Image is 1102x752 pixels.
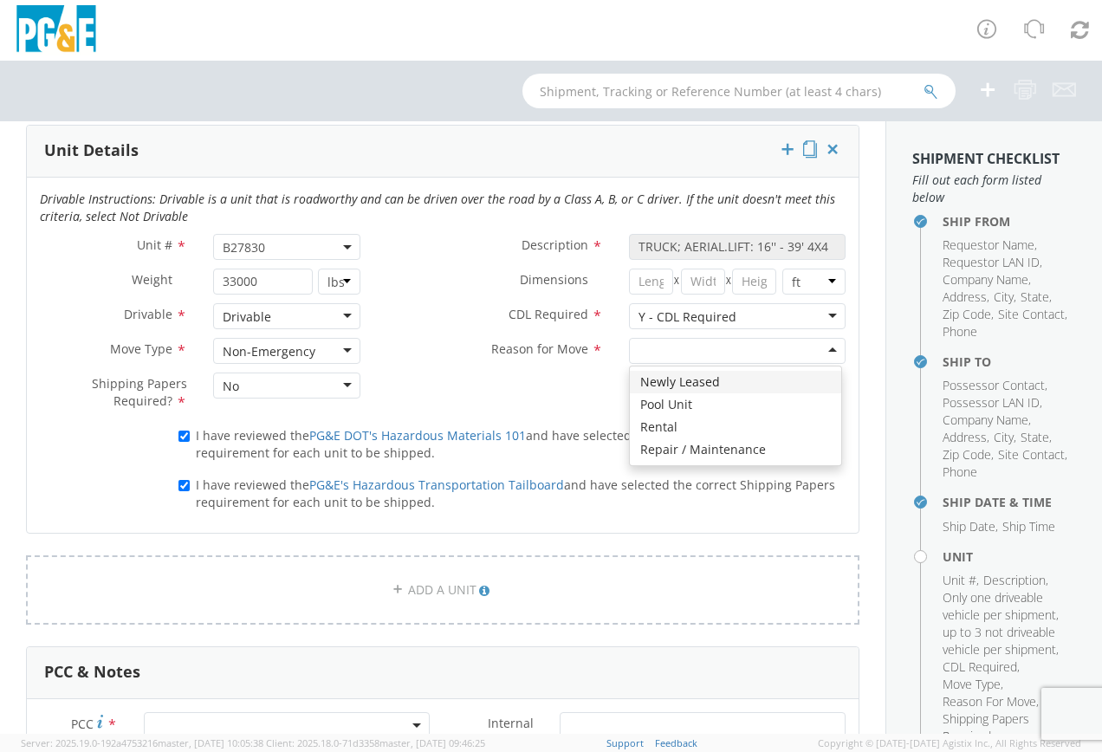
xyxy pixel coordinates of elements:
input: Width [681,269,725,295]
span: X [725,269,733,295]
span: Zip Code [943,446,991,463]
span: Copyright © [DATE]-[DATE] Agistix Inc., All Rights Reserved [818,736,1081,750]
div: Non-Emergency [223,343,315,360]
div: Repair / Maintenance [630,438,841,461]
span: State [1021,429,1049,445]
span: I have reviewed the and have selected the correct Shipping Papers requirement for each unit to be... [196,476,835,510]
span: Zip Code [943,306,991,322]
a: Support [606,736,644,749]
h4: Ship To [943,355,1076,368]
span: Weight [132,271,172,288]
li: , [943,237,1037,254]
span: CDL Required [943,658,1017,675]
li: , [994,288,1016,306]
div: Y - CDL Required [639,308,736,326]
span: Address [943,429,987,445]
span: master, [DATE] 10:05:38 [158,736,263,749]
li: , [1021,429,1052,446]
span: Unit # [943,572,976,588]
span: Address [943,288,987,305]
span: Company Name [943,412,1028,428]
span: Internal Notes Only [470,715,534,749]
span: B27830 [223,239,351,256]
li: , [943,429,989,446]
li: , [943,658,1020,676]
a: PG&E's Hazardous Transportation Tailboard [309,476,564,493]
span: PCC [71,716,94,732]
span: Requestor LAN ID [943,254,1040,270]
span: Reason for Move [491,340,588,357]
li: , [998,306,1067,323]
li: , [998,446,1067,464]
li: , [943,254,1042,271]
span: Only one driveable vehicle per shipment, up to 3 not driveable vehicle per shipment [943,589,1059,658]
i: Drivable Instructions: Drivable is a unit that is roadworthy and can be driven over the road by a... [40,191,835,224]
h4: Ship Date & Time [943,496,1076,509]
span: Ship Time [1002,518,1055,535]
span: City [994,429,1014,445]
li: , [943,394,1042,412]
input: I have reviewed thePG&E's Hazardous Transportation Tailboardand have selected the correct Shippin... [178,480,190,491]
span: Dimensions [520,271,588,288]
li: , [943,306,994,323]
span: Shipping Papers Required? [92,375,187,409]
strong: Shipment Checklist [912,149,1060,168]
li: , [943,446,994,464]
span: Move Type [110,340,172,357]
span: Phone [943,323,977,340]
div: Newly Leased [630,371,841,393]
li: , [943,572,979,589]
a: ADD A UNIT [26,555,859,625]
li: , [943,710,1072,745]
span: Requestor Name [943,237,1034,253]
span: Description [983,572,1046,588]
a: PG&E DOT's Hazardous Materials 101 [309,427,526,444]
li: , [943,377,1047,394]
span: Possessor Contact [943,377,1045,393]
span: Shipping Papers Required [943,710,1029,744]
div: Rental [630,416,841,438]
h4: Ship From [943,215,1076,228]
input: Length [629,269,673,295]
li: , [1021,288,1052,306]
li: , [943,676,1003,693]
span: X [673,269,681,295]
span: Move Type [943,676,1001,692]
span: Company Name [943,271,1028,288]
span: I have reviewed the and have selected the correct Shipping Paper requirement for each unit to be ... [196,427,791,461]
span: Description [522,237,588,253]
li: , [983,572,1048,589]
a: Feedback [655,736,697,749]
span: Possessor LAN ID [943,394,1040,411]
span: Server: 2025.19.0-192a4753216 [21,736,263,749]
li: , [943,288,989,306]
span: State [1021,288,1049,305]
span: Ship Date [943,518,995,535]
span: B27830 [213,234,360,260]
div: Pool Unit [630,393,841,416]
li: , [943,693,1039,710]
input: Height [732,269,776,295]
span: City [994,288,1014,305]
h3: Unit Details [44,142,139,159]
span: Phone [943,464,977,480]
h3: PCC & Notes [44,664,140,681]
span: CDL Required [509,306,588,322]
input: I have reviewed thePG&E DOT's Hazardous Materials 101and have selected the correct Shipping Paper... [178,431,190,442]
div: No [223,378,239,395]
img: pge-logo-06675f144f4cfa6a6814.png [13,5,100,56]
li: , [943,271,1031,288]
span: Site Contact [998,306,1065,322]
li: , [994,429,1016,446]
li: , [943,412,1031,429]
li: , [943,589,1072,658]
span: master, [DATE] 09:46:25 [379,736,485,749]
span: Reason For Move [943,693,1036,710]
input: Shipment, Tracking or Reference Number (at least 4 chars) [522,74,956,108]
span: Unit # [137,237,172,253]
span: Site Contact [998,446,1065,463]
span: Fill out each form listed below [912,172,1076,206]
span: Drivable [124,306,172,322]
div: Drivable [223,308,271,326]
li: , [943,518,998,535]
